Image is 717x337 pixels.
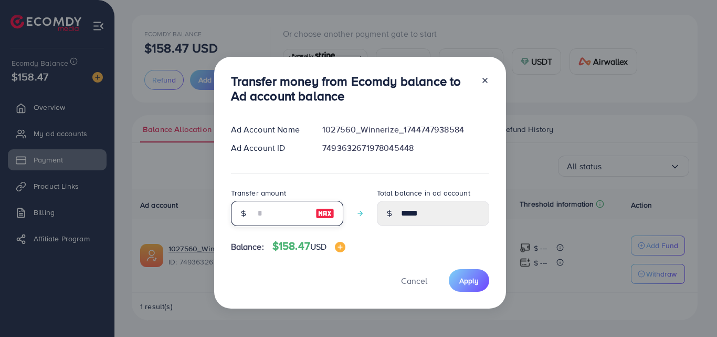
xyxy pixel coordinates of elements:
h3: Transfer money from Ecomdy balance to Ad account balance [231,74,472,104]
div: 7493632671978045448 [314,142,497,154]
label: Transfer amount [231,188,286,198]
img: image [335,242,345,252]
div: Ad Account ID [223,142,314,154]
span: Cancel [401,275,427,287]
div: Ad Account Name [223,124,314,136]
label: Total balance in ad account [377,188,470,198]
img: image [315,207,334,220]
iframe: Chat [672,290,709,329]
h4: $158.47 [272,240,346,253]
span: Balance: [231,241,264,253]
button: Cancel [388,269,440,292]
span: Apply [459,275,479,286]
span: USD [310,241,326,252]
div: 1027560_Winnerize_1744747938584 [314,124,497,136]
button: Apply [449,269,489,292]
